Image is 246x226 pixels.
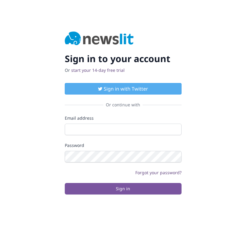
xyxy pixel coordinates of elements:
[65,53,182,64] h2: Sign in to your account
[65,183,182,194] button: Sign in
[135,170,182,175] a: Forgot your password?
[65,32,134,46] img: Newslit
[65,115,182,121] label: Email address
[65,142,182,148] label: Password
[65,83,182,95] button: Sign in with Twitter
[71,67,125,73] a: start your 14-day free trial
[65,67,182,73] p: Or
[103,102,143,108] span: Or continue with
